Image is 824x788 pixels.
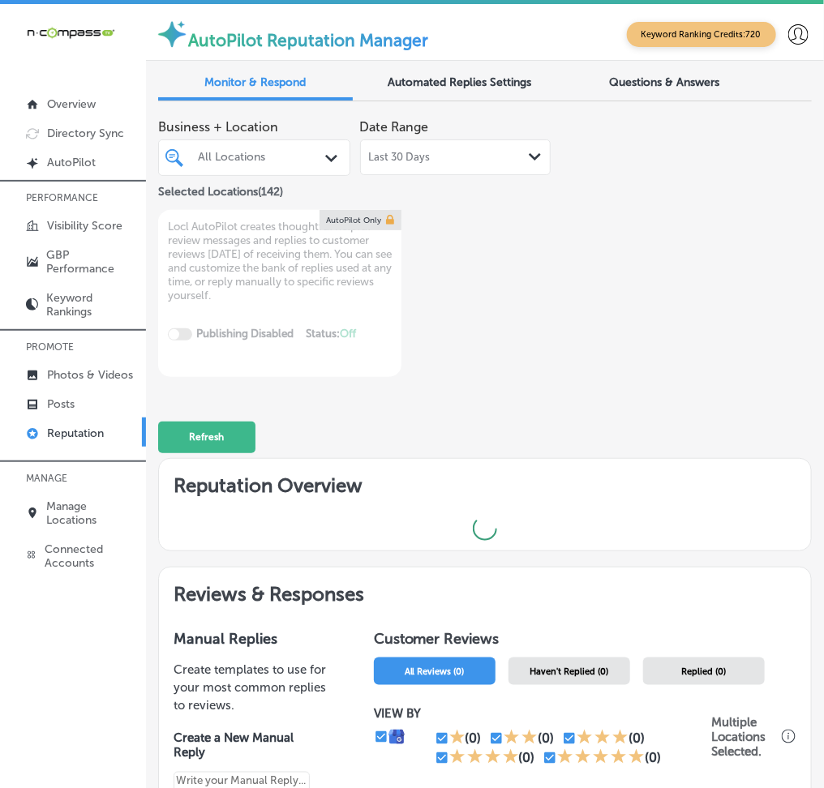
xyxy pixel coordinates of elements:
[159,567,811,615] h2: Reviews & Responses
[449,748,519,768] div: 4 Stars
[156,18,188,50] img: autopilot-icon
[374,630,796,653] h1: Customer Reviews
[47,126,124,140] p: Directory Sync
[47,248,138,276] p: GBP Performance
[629,730,645,746] div: (0)
[174,661,335,714] p: Create templates to use for your most common replies to reviews.
[174,730,310,760] label: Create a New Manual Reply
[466,730,482,746] div: (0)
[47,368,133,382] p: Photos & Videos
[45,542,138,570] p: Connected Accounts
[46,291,138,319] p: Keyword Rankings
[449,729,466,748] div: 1 Star
[519,750,535,765] div: (0)
[158,422,255,453] button: Refresh
[712,715,778,759] p: Multiple Locations Selected.
[158,178,283,199] p: Selected Locations ( 142 )
[530,666,608,677] span: Haven't Replied (0)
[47,426,104,440] p: Reputation
[405,666,465,677] span: All Reviews (0)
[504,729,538,748] div: 2 Stars
[47,499,138,527] p: Manage Locations
[388,75,532,89] span: Automated Replies Settings
[158,119,350,135] span: Business + Location
[374,706,712,721] p: VIEW BY
[198,151,327,165] div: All Locations
[369,151,431,164] span: Last 30 Days
[205,75,307,89] span: Monitor & Respond
[174,630,335,648] h3: Manual Replies
[577,729,629,748] div: 3 Stars
[681,666,726,677] span: Replied (0)
[47,97,96,111] p: Overview
[645,750,661,765] div: (0)
[360,119,429,135] label: Date Range
[609,75,719,89] span: Questions & Answers
[159,459,811,507] h2: Reputation Overview
[538,730,554,746] div: (0)
[188,30,428,50] label: AutoPilot Reputation Manager
[26,25,115,41] img: 660ab0bf-5cc7-4cb8-ba1c-48b5ae0f18e60NCTV_CLogo_TV_Black_-500x88.png
[47,219,122,233] p: Visibility Score
[627,22,776,47] span: Keyword Ranking Credits: 720
[47,397,75,411] p: Posts
[47,156,96,169] p: AutoPilot
[557,748,645,768] div: 5 Stars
